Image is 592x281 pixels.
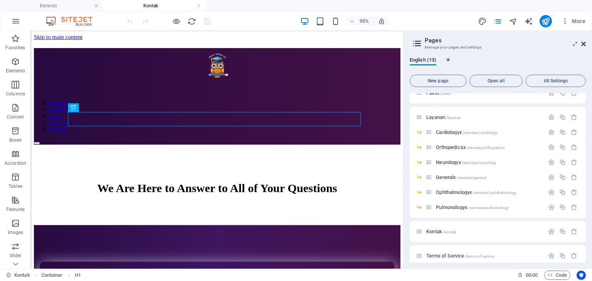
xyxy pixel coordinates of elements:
div: Settings [548,174,555,181]
button: Usercentrics [577,271,586,280]
p: Columns [6,91,25,97]
div: Settings [548,189,555,196]
div: Duplicate [559,159,566,166]
div: Orthopedicsx/services/orthopedics [434,145,544,150]
div: Duplicate [559,114,566,120]
div: Duplicate [559,189,566,196]
i: Reload page [187,17,196,26]
span: 00 00 [526,271,538,280]
div: Remove [571,174,577,181]
nav: breadcrumb [41,271,81,280]
button: text_generator [524,17,533,26]
div: Generalx/services/general [434,175,544,180]
h3: Manage your pages and settings [425,44,570,51]
span: Click to open page [436,159,496,165]
span: Click to open page [426,253,494,259]
div: Pulmonologyx/services/pulmonology [434,205,544,210]
div: Duplicate [559,174,566,181]
span: /layanan [446,115,461,120]
i: Pages (Ctrl+Alt+S) [493,17,502,26]
span: Click to open page [436,144,505,150]
div: Ophthalmologyx/services/ophthalmology [434,190,544,195]
div: Settings [548,253,555,259]
div: Layanan/layanan [424,115,544,120]
span: Open all [473,79,519,83]
p: Images [8,229,24,236]
div: Remove [571,114,577,120]
span: /paket [440,91,451,95]
button: pages [493,17,503,26]
div: Kontak/kontak [424,229,544,234]
div: Remove [571,159,577,166]
h6: Session time [518,271,538,280]
i: Publish [541,17,550,26]
img: Editor Logo [44,17,102,26]
span: Click to select. Double-click to edit [41,271,63,280]
button: Code [544,271,570,280]
div: Remove [571,228,577,235]
h4: Kontak [103,2,205,10]
div: Terms of Service/terms-of-service [424,253,544,258]
a: Click to cancel selection. Double-click to open Pages [6,271,30,280]
div: Duplicate [559,129,566,135]
span: : [531,272,532,278]
p: Accordion [5,160,26,166]
div: Remove [571,144,577,151]
div: Remove [571,129,577,135]
span: /services/ophthalmology [473,191,516,195]
span: New page [413,79,463,83]
span: Click to open page [426,90,451,96]
div: Paket/paket [424,90,544,95]
div: Duplicate [559,90,566,96]
div: Remove [571,253,577,259]
div: Settings [548,90,555,96]
h2: Pages [425,37,586,44]
span: /services/orthopedics [466,146,505,150]
button: New page [410,75,466,87]
h6: 95% [358,17,370,26]
span: Click to open page [436,189,516,195]
span: /services/cardiology [462,130,498,135]
p: Slider [10,253,22,259]
span: Click to open page [426,114,461,120]
div: Duplicate [559,253,566,259]
span: /services/neurology [462,161,497,165]
i: Navigator [509,17,518,26]
span: /services/pulmonology [468,206,509,210]
button: design [478,17,487,26]
button: reload [187,17,196,26]
i: AI Writer [524,17,533,26]
button: Click here to leave preview mode and continue editing [172,17,181,26]
div: Settings [548,129,555,135]
button: More [558,15,589,27]
span: /terms-of-service [465,254,494,258]
button: All Settings [526,75,586,87]
div: Duplicate [559,204,566,211]
p: Favorites [5,45,25,51]
div: Language Tabs [410,57,586,72]
div: Settings [548,144,555,151]
div: Neurologyx/services/neurology [434,160,544,165]
span: More [561,17,585,25]
div: Remove [571,189,577,196]
div: Remove [571,204,577,211]
div: Settings [548,228,555,235]
i: On resize automatically adjust zoom level to fit chosen device. [378,18,385,25]
span: Click to open page [436,129,498,135]
a: Skip to main content [3,3,54,10]
div: Settings [548,204,555,211]
span: Click to select. Double-click to edit [75,271,81,280]
span: /services/general [456,176,486,180]
div: Settings [548,159,555,166]
div: Settings [548,114,555,120]
button: 95% [346,17,374,26]
span: Code [548,271,567,280]
span: Click to open page [436,174,486,180]
button: Open all [469,75,523,87]
p: Boxes [9,137,22,143]
p: Tables [8,183,22,189]
span: Click to open page [426,229,456,234]
p: Elements [6,68,25,74]
p: Content [7,114,24,120]
button: navigator [509,17,518,26]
